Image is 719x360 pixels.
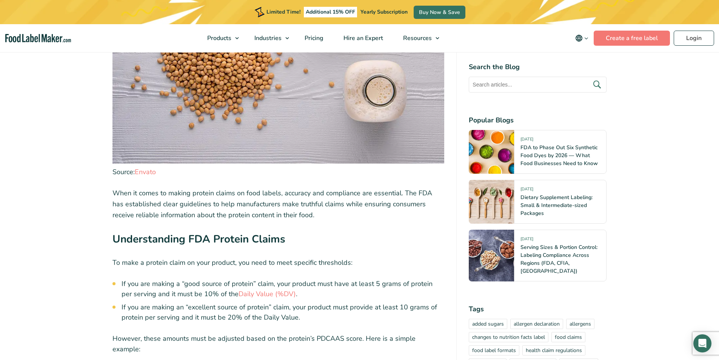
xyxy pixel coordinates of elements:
[112,257,445,268] p: To make a protein claim on your product, you need to meet specific thresholds:
[510,319,563,329] a: allergen declaration
[520,136,533,145] span: [DATE]
[122,279,445,299] li: If you are making a “good source of protein” claim, your product must have at least 5 grams of pr...
[245,24,293,52] a: Industries
[566,319,594,329] a: allergens
[594,31,670,46] a: Create a free label
[266,8,300,15] span: Limited Time!
[334,24,391,52] a: Hire an Expert
[401,34,433,42] span: Resources
[469,332,548,342] a: changes to nutrition facts label
[469,319,507,329] a: added sugars
[302,34,324,42] span: Pricing
[295,24,332,52] a: Pricing
[693,334,711,352] div: Open Intercom Messenger
[197,24,243,52] a: Products
[674,31,714,46] a: Login
[551,332,585,342] a: food claims
[112,188,445,220] p: When it comes to making protein claims on food labels, accuracy and compliance are essential. The...
[360,8,408,15] span: Yearly Subscription
[520,236,533,245] span: [DATE]
[112,167,445,177] figcaption: Source:
[469,62,607,72] h4: Search the Blog
[122,302,445,323] li: If you are making an “excellent source of protein” claim, your product must provide at least 10 g...
[252,34,282,42] span: Industries
[469,115,607,125] h4: Popular Blogs
[393,24,443,52] a: Resources
[520,186,533,195] span: [DATE]
[112,333,445,355] p: However, these amounts must be adjusted based on the protein’s PDCAAS score. Here is a simple exa...
[522,345,585,355] a: health claim regulations
[341,34,384,42] span: Hire an Expert
[520,194,593,217] a: Dietary Supplement Labeling: Small & Intermediate-sized Packages
[469,345,519,355] a: food label formats
[239,289,296,298] a: Daily Value (%DV)
[304,7,357,17] span: Additional 15% OFF
[469,77,607,93] input: Search articles...
[205,34,232,42] span: Products
[414,6,465,19] a: Buy Now & Save
[135,167,156,176] a: Envato
[469,304,607,314] h4: Tags
[520,244,597,275] a: Serving Sizes & Portion Control: Labeling Compliance Across Regions (FDA, CFIA, [GEOGRAPHIC_DATA])
[520,144,598,167] a: FDA to Phase Out Six Synthetic Food Dyes by 2026 — What Food Businesses Need to Know
[112,232,285,246] strong: Understanding FDA Protein Claims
